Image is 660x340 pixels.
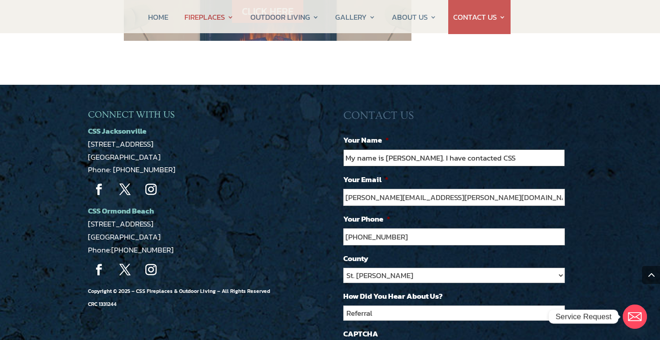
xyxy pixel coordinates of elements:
span: CONNECT WITH US [88,109,175,120]
a: [GEOGRAPHIC_DATA] [88,231,161,243]
label: County [343,253,368,263]
a: [GEOGRAPHIC_DATA] [88,151,161,163]
a: Follow on Facebook [88,179,110,201]
label: How Did You Hear About Us? [343,291,443,301]
a: Follow on Instagram [140,179,162,201]
a: Follow on Facebook [88,259,110,281]
a: Follow on Instagram [140,259,162,281]
span: Copyright © 2025 – CSS Fireplaces & Outdoor Living – All Rights Reserved [88,287,270,308]
a: CSS Ormond Beach [88,205,154,217]
label: Your Phone [343,214,390,224]
a: [STREET_ADDRESS] [88,138,153,150]
a: Phone: [PHONE_NUMBER] [88,164,175,175]
label: Your Name [343,135,389,145]
a: Follow on X [114,259,136,281]
span: CRC 1331244 [88,300,117,308]
a: Follow on X [114,179,136,201]
a: CSS Jacksonville [88,125,146,137]
a: [PHONE_NUMBER] [111,244,174,256]
span: Phone: [88,244,174,256]
h3: CONTACT US [343,109,572,127]
label: CAPTCHA [343,329,378,339]
label: Your Email [343,174,389,184]
a: Email [623,305,647,329]
a: [STREET_ADDRESS] [88,218,153,230]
